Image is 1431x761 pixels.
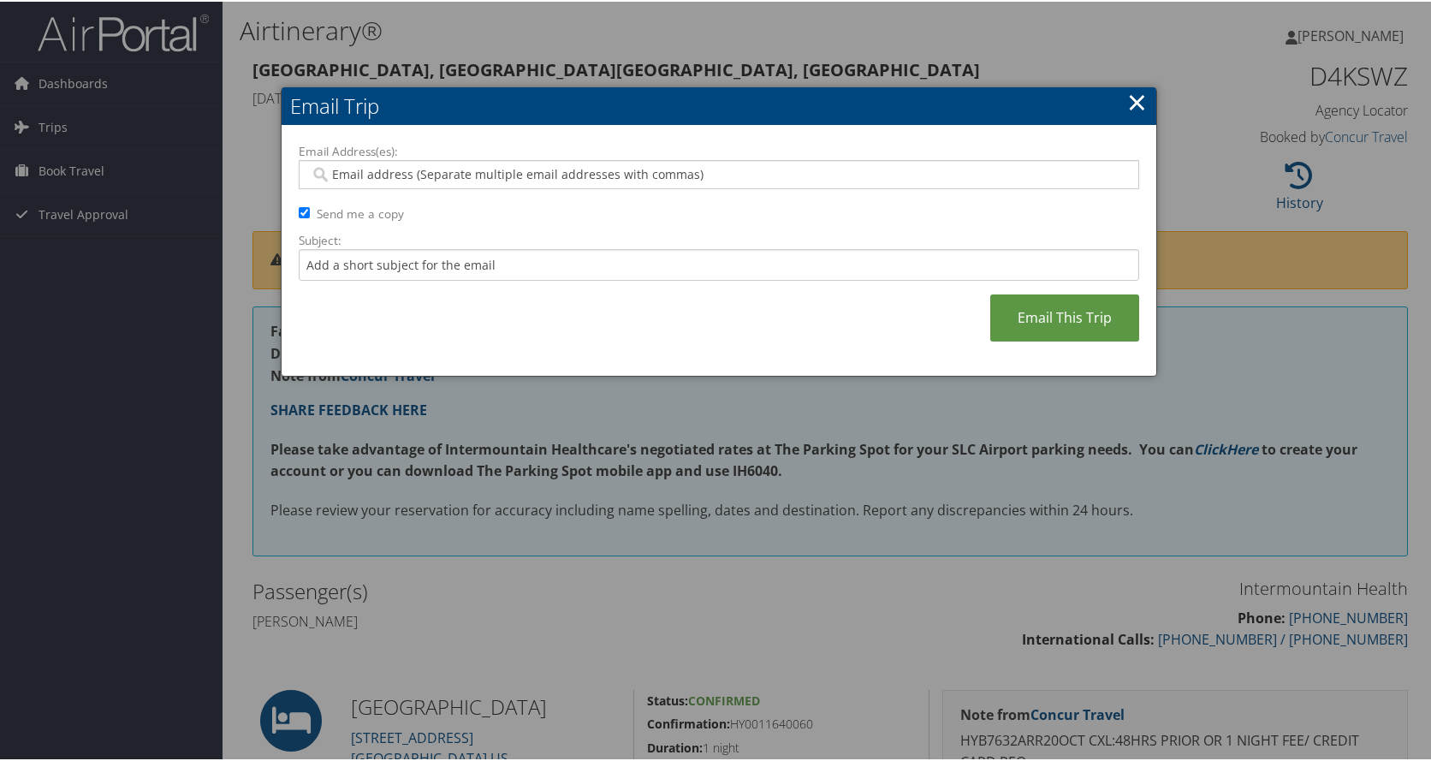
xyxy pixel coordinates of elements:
[310,164,1127,181] input: Email address (Separate multiple email addresses with commas)
[282,86,1156,123] h2: Email Trip
[299,247,1139,279] input: Add a short subject for the email
[299,141,1139,158] label: Email Address(es):
[1127,83,1147,117] a: ×
[317,204,404,221] label: Send me a copy
[990,293,1139,340] a: Email This Trip
[299,230,1139,247] label: Subject:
